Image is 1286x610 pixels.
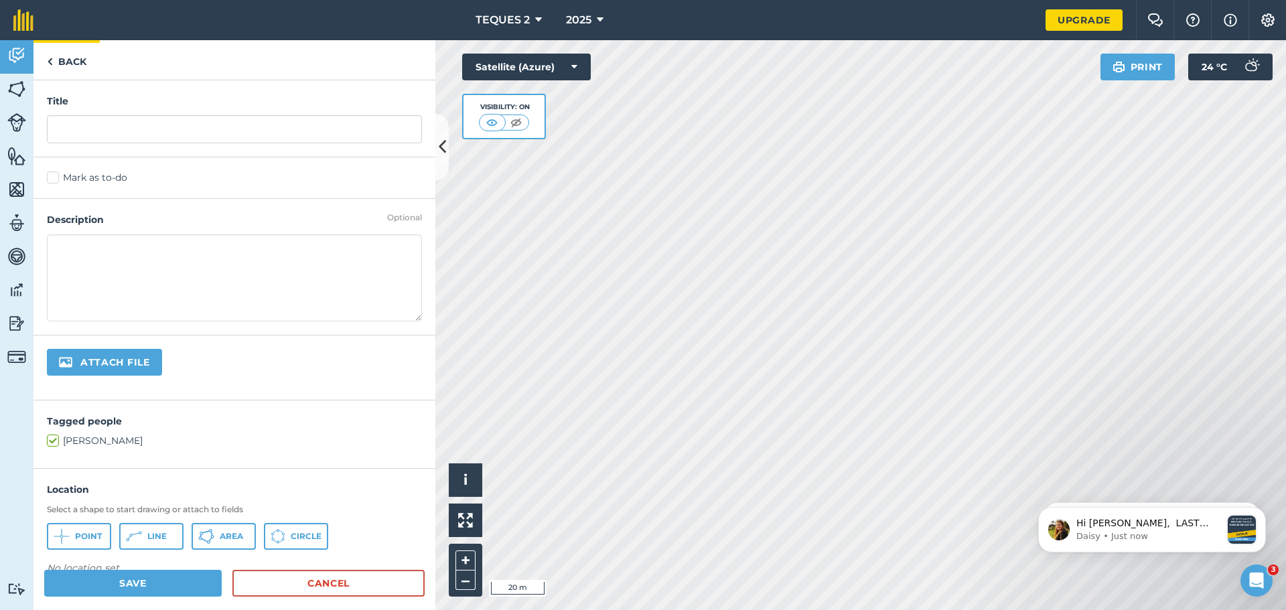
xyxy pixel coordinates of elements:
[7,246,26,266] img: svg+xml;base64,PD94bWwgdmVyc2lvbj0iMS4wIiBlbmNvZGluZz0idXRmLTgiPz4KPCEtLSBHZW5lcmF0b3I6IEFkb2JlIE...
[47,171,422,185] label: Mark as to-do
[449,463,482,497] button: i
[455,570,476,590] button: –
[47,504,422,515] h3: Select a shape to start drawing or attach to fields
[44,570,222,597] button: Save
[7,313,26,333] img: svg+xml;base64,PD94bWwgdmVyc2lvbj0iMS4wIiBlbmNvZGluZz0idXRmLTgiPz4KPCEtLSBHZW5lcmF0b3I6IEFkb2JlIE...
[1147,13,1163,27] img: Two speech bubbles overlapping with the left bubble in the forefront
[7,280,26,300] img: svg+xml;base64,PD94bWwgdmVyc2lvbj0iMS4wIiBlbmNvZGluZz0idXRmLTgiPz4KPCEtLSBHZW5lcmF0b3I6IEFkb2JlIE...
[47,212,422,227] h4: Description
[476,12,530,28] span: TEQUES 2
[47,94,422,108] h4: Title
[7,179,26,200] img: svg+xml;base64,PHN2ZyB4bWxucz0iaHR0cDovL3d3dy53My5vcmcvMjAwMC9zdmciIHdpZHRoPSI1NiIgaGVpZ2h0PSI2MC...
[1268,564,1279,575] span: 3
[147,531,167,542] span: Line
[7,213,26,233] img: svg+xml;base64,PD94bWwgdmVyc2lvbj0iMS4wIiBlbmNvZGluZz0idXRmLTgiPz4KPCEtLSBHZW5lcmF0b3I6IEFkb2JlIE...
[7,46,26,66] img: svg+xml;base64,PD94bWwgdmVyc2lvbj0iMS4wIiBlbmNvZGluZz0idXRmLTgiPz4KPCEtLSBHZW5lcmF0b3I6IEFkb2JlIE...
[1224,12,1237,28] img: svg+xml;base64,PHN2ZyB4bWxucz0iaHR0cDovL3d3dy53My5vcmcvMjAwMC9zdmciIHdpZHRoPSIxNyIgaGVpZ2h0PSIxNy...
[462,54,591,80] button: Satellite (Azure)
[47,562,119,574] em: No location set
[291,531,321,542] span: Circle
[220,531,243,542] span: Area
[1185,13,1201,27] img: A question mark icon
[1240,564,1273,597] iframe: Intercom live chat
[463,471,468,488] span: i
[232,570,425,597] a: Cancel
[1100,54,1175,80] button: Print
[47,523,111,550] button: Point
[7,583,26,595] img: svg+xml;base64,PD94bWwgdmVyc2lvbj0iMS4wIiBlbmNvZGluZz0idXRmLTgiPz4KPCEtLSBHZW5lcmF0b3I6IEFkb2JlIE...
[1260,13,1276,27] img: A cog icon
[7,146,26,166] img: svg+xml;base64,PHN2ZyB4bWxucz0iaHR0cDovL3d3dy53My5vcmcvMjAwMC9zdmciIHdpZHRoPSI1NiIgaGVpZ2h0PSI2MC...
[264,523,328,550] button: Circle
[455,550,476,570] button: +
[119,523,184,550] button: Line
[566,12,591,28] span: 2025
[1046,9,1123,31] a: Upgrade
[75,531,102,542] span: Point
[47,482,422,497] h4: Location
[387,212,422,223] div: Optional
[1113,59,1125,75] img: svg+xml;base64,PHN2ZyB4bWxucz0iaHR0cDovL3d3dy53My5vcmcvMjAwMC9zdmciIHdpZHRoPSIxOSIgaGVpZ2h0PSIyNC...
[47,54,53,70] img: svg+xml;base64,PHN2ZyB4bWxucz0iaHR0cDovL3d3dy53My5vcmcvMjAwMC9zdmciIHdpZHRoPSI5IiBoZWlnaHQ9IjI0Ii...
[33,40,100,80] a: Back
[1202,54,1227,80] span: 24 ° C
[7,79,26,99] img: svg+xml;base64,PHN2ZyB4bWxucz0iaHR0cDovL3d3dy53My5vcmcvMjAwMC9zdmciIHdpZHRoPSI1NiIgaGVpZ2h0PSI2MC...
[1188,54,1273,80] button: 24 °C
[47,434,422,448] label: [PERSON_NAME]
[479,102,530,112] div: Visibility: On
[484,116,500,129] img: svg+xml;base64,PHN2ZyB4bWxucz0iaHR0cDovL3d3dy53My5vcmcvMjAwMC9zdmciIHdpZHRoPSI1MCIgaGVpZ2h0PSI0MC...
[1238,54,1265,80] img: svg+xml;base64,PD94bWwgdmVyc2lvbj0iMS4wIiBlbmNvZGluZz0idXRmLTgiPz4KPCEtLSBHZW5lcmF0b3I6IEFkb2JlIE...
[1018,480,1286,574] iframe: Intercom notifications message
[508,116,524,129] img: svg+xml;base64,PHN2ZyB4bWxucz0iaHR0cDovL3d3dy53My5vcmcvMjAwMC9zdmciIHdpZHRoPSI1MCIgaGVpZ2h0PSI0MC...
[192,523,256,550] button: Area
[13,9,33,31] img: fieldmargin Logo
[7,348,26,366] img: svg+xml;base64,PD94bWwgdmVyc2lvbj0iMS4wIiBlbmNvZGluZz0idXRmLTgiPz4KPCEtLSBHZW5lcmF0b3I6IEFkb2JlIE...
[7,113,26,132] img: svg+xml;base64,PD94bWwgdmVyc2lvbj0iMS4wIiBlbmNvZGluZz0idXRmLTgiPz4KPCEtLSBHZW5lcmF0b3I6IEFkb2JlIE...
[47,414,422,429] h4: Tagged people
[458,513,473,528] img: Four arrows, one pointing top left, one top right, one bottom right and the last bottom left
